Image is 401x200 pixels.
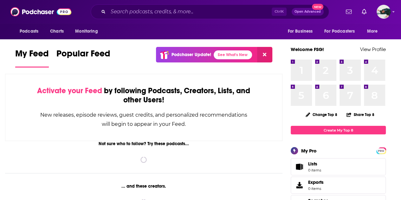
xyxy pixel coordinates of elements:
[308,179,324,185] span: Exports
[75,27,98,36] span: Monitoring
[108,7,272,17] input: Search podcasts, credits, & more...
[214,50,252,59] a: See What's New
[294,10,321,13] span: Open Advanced
[293,162,306,171] span: Lists
[359,6,369,17] a: Show notifications dropdown
[283,25,320,37] button: open menu
[291,158,386,175] a: Lists
[272,8,287,16] span: Ctrl K
[320,25,364,37] button: open menu
[293,181,306,190] span: Exports
[56,48,110,68] a: Popular Feed
[291,46,324,52] a: Welcome FSG!
[5,184,282,189] div: ... and these creators.
[46,25,68,37] a: Charts
[367,27,378,36] span: More
[20,27,38,36] span: Podcasts
[312,4,323,10] span: New
[360,46,386,52] a: View Profile
[377,148,385,153] a: PRO
[10,6,71,18] img: Podchaser - Follow, Share and Rate Podcasts
[301,148,317,154] div: My Pro
[37,110,250,129] div: New releases, episode reviews, guest credits, and personalized recommendations will begin to appe...
[171,52,211,57] p: Podchaser Update!
[308,161,321,167] span: Lists
[343,6,354,17] a: Show notifications dropdown
[377,5,391,19] span: Logged in as fsg.publicity
[37,86,250,105] div: by following Podcasts, Creators, Lists, and other Users!
[308,161,317,167] span: Lists
[377,5,391,19] img: User Profile
[291,126,386,134] a: Create My Top 8
[308,186,324,191] span: 0 items
[56,48,110,63] span: Popular Feed
[292,8,324,16] button: Open AdvancedNew
[15,48,49,68] a: My Feed
[37,86,102,95] span: Activate your Feed
[377,5,391,19] button: Show profile menu
[346,108,375,121] button: Share Top 8
[288,27,313,36] span: For Business
[15,25,47,37] button: open menu
[324,27,355,36] span: For Podcasters
[50,27,64,36] span: Charts
[308,168,321,172] span: 0 items
[71,25,106,37] button: open menu
[91,4,329,19] div: Search podcasts, credits, & more...
[291,177,386,194] a: Exports
[302,111,341,119] button: Change Top 8
[5,141,282,146] div: Not sure who to follow? Try these podcasts...
[363,25,386,37] button: open menu
[15,48,49,63] span: My Feed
